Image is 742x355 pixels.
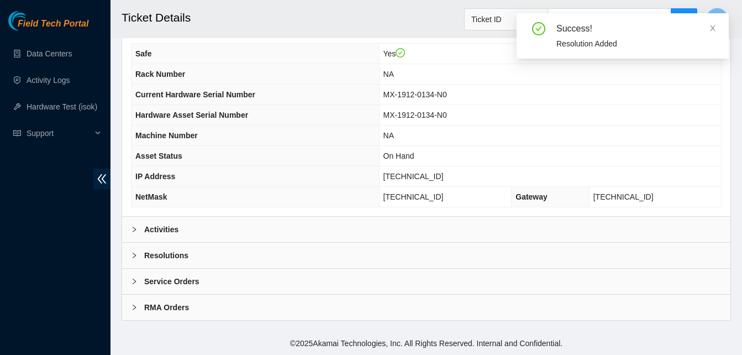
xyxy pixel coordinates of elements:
span: MX-1912-0134-N0 [383,90,447,99]
span: [TECHNICAL_ID] [383,172,444,181]
b: Resolutions [144,249,188,262]
span: double-left [93,169,110,189]
span: Ticket ID [471,11,541,28]
div: Success! [556,22,715,35]
span: [TECHNICAL_ID] [383,192,444,201]
b: Service Orders [144,275,199,288]
span: Field Tech Portal [18,19,88,29]
footer: © 2025 Akamai Technologies, Inc. All Rights Reserved. Internal and Confidential. [110,332,742,355]
span: right [131,278,138,285]
div: Service Orders [122,269,730,294]
a: Activity Logs [27,76,70,85]
span: IP Address [135,172,175,181]
b: RMA Orders [144,301,189,314]
span: Yes [383,49,406,58]
div: Resolution Added [556,38,715,50]
span: NA [383,131,394,140]
b: Activities [144,223,178,236]
span: Support [27,122,92,144]
span: Safe [135,49,152,58]
button: E [706,8,728,30]
div: Resolutions [122,243,730,268]
div: Activities [122,217,730,242]
a: Akamai TechnologiesField Tech Portal [8,20,88,34]
img: Akamai Technologies [8,11,56,30]
span: On Hand [383,152,414,160]
button: search [671,8,697,30]
span: MX-1912-0134-N0 [383,111,447,119]
span: Current Hardware Serial Number [135,90,255,99]
span: [TECHNICAL_ID] [593,192,654,201]
span: read [13,129,21,137]
a: Data Centers [27,49,72,58]
span: NA [383,70,394,79]
span: check-circle [396,48,406,58]
span: Rack Number [135,70,185,79]
span: Gateway [515,192,548,201]
span: check-circle [532,22,545,35]
span: close [709,24,717,32]
input: Enter text here... [548,8,671,30]
a: Hardware Test (isok) [27,102,97,111]
span: NetMask [135,192,167,201]
span: right [131,252,138,259]
span: right [131,226,138,233]
span: right [131,304,138,311]
span: Hardware Asset Serial Number [135,111,248,119]
div: RMA Orders [122,295,730,320]
span: Asset Status [135,152,182,160]
span: Machine Number [135,131,198,140]
span: E [714,12,720,26]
